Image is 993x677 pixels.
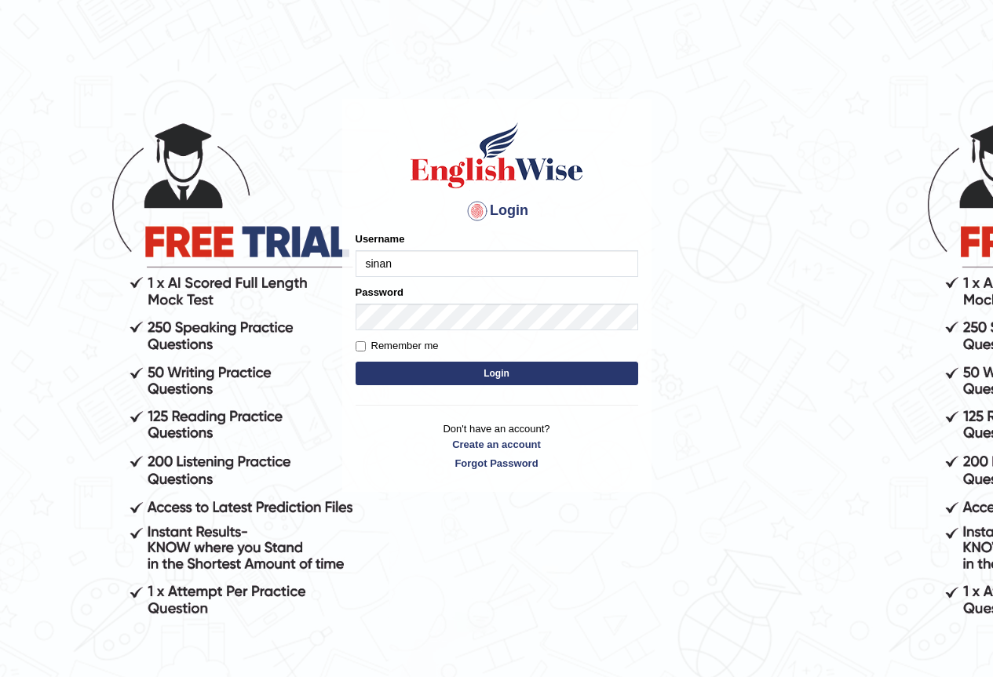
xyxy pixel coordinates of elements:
[356,338,439,354] label: Remember me
[356,362,638,385] button: Login
[356,231,405,246] label: Username
[407,120,586,191] img: Logo of English Wise sign in for intelligent practice with AI
[356,437,638,452] a: Create an account
[356,198,638,224] h4: Login
[356,456,638,471] a: Forgot Password
[356,341,366,351] input: Remember me
[356,421,638,470] p: Don't have an account?
[356,285,403,300] label: Password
